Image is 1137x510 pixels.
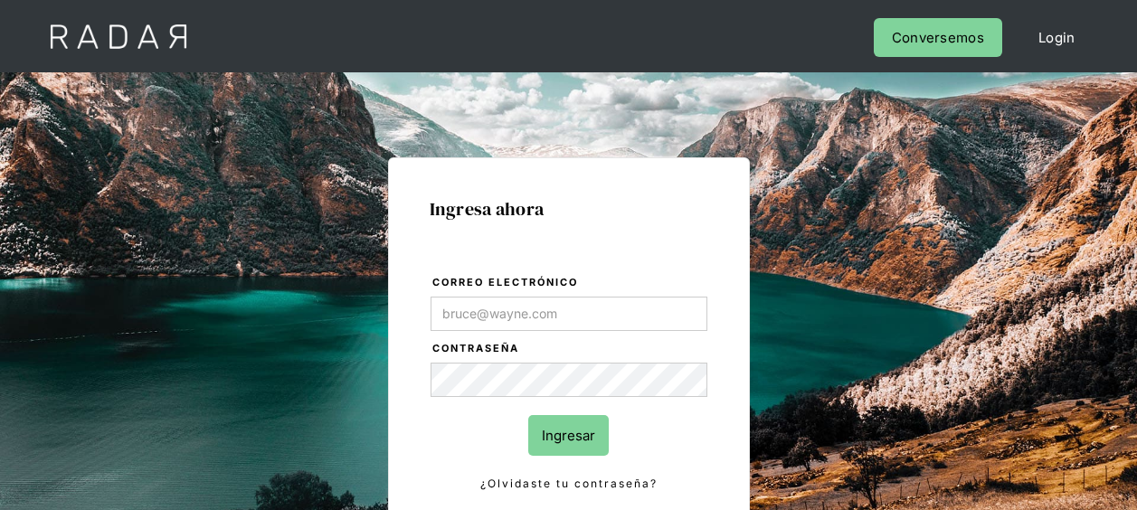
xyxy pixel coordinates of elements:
[432,340,707,358] label: Contraseña
[431,474,707,494] a: ¿Olvidaste tu contraseña?
[432,274,707,292] label: Correo electrónico
[431,297,707,331] input: bruce@wayne.com
[430,273,708,494] form: Login Form
[1020,18,1094,57] a: Login
[430,199,708,219] h1: Ingresa ahora
[528,415,609,456] input: Ingresar
[874,18,1002,57] a: Conversemos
